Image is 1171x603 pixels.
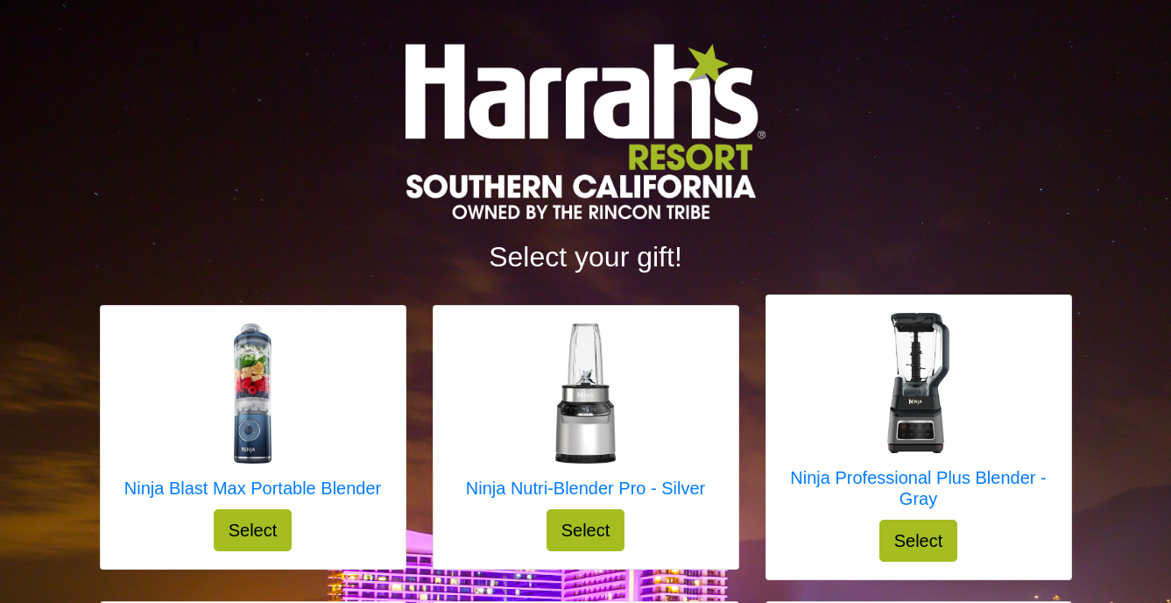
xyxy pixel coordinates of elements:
[784,467,1054,509] h5: Ninja Professional Plus Blender - Gray
[547,509,625,551] button: Select
[879,520,958,562] button: Select
[466,478,705,499] h5: Ninja Nutri-Blender Pro - Silver
[849,313,989,453] img: Ninja Professional Plus Blender - Gray
[124,323,381,509] a: Ninja Blast Max Portable Blender Ninja Blast Max Portable Blender
[406,44,765,219] img: Logo
[214,509,293,551] button: Select
[784,313,1054,520] a: Ninja Professional Plus Blender - Gray Ninja Professional Plus Blender - Gray
[124,478,381,499] h5: Ninja Blast Max Portable Blender
[515,323,655,464] img: Ninja Nutri-Blender Pro - Silver
[100,240,1072,273] h2: Select your gift!
[182,323,322,464] img: Ninja Blast Max Portable Blender
[466,323,705,509] a: Ninja Nutri-Blender Pro - Silver Ninja Nutri-Blender Pro - Silver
